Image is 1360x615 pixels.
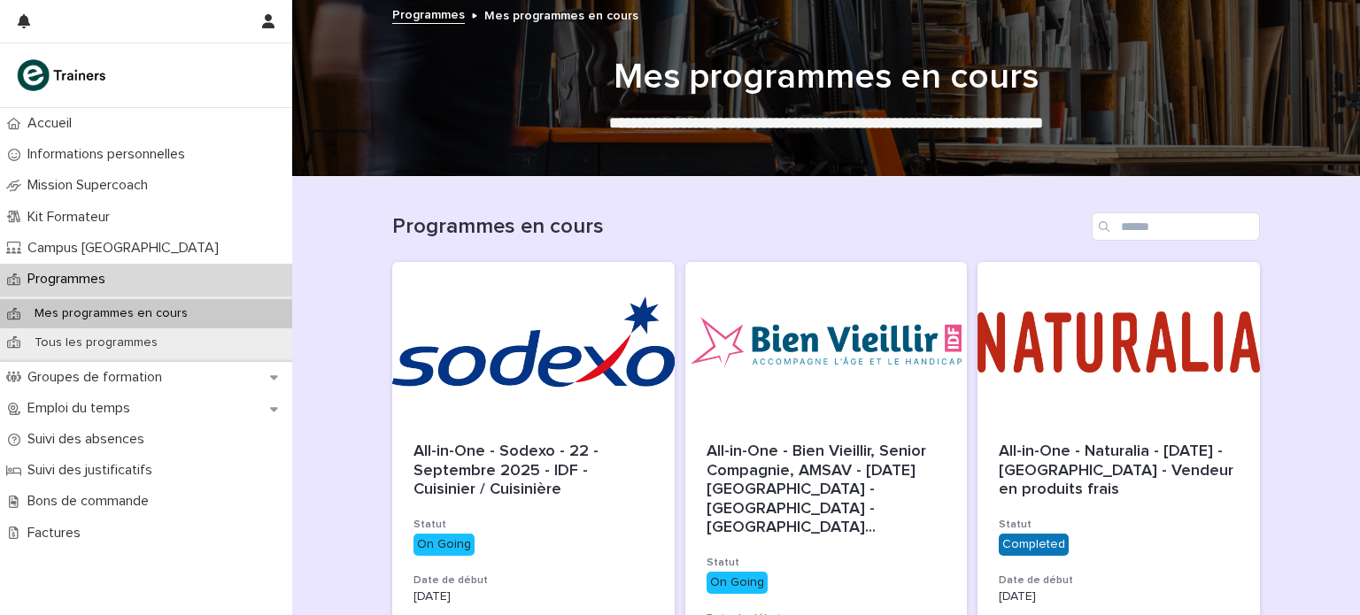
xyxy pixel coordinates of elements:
p: Kit Formateur [20,209,124,226]
p: Campus [GEOGRAPHIC_DATA] [20,240,233,257]
p: [DATE] [999,589,1239,604]
p: Mes programmes en cours [20,306,202,321]
p: Suivi des justificatifs [20,462,166,479]
h3: Statut [413,518,653,532]
h1: Programmes en cours [392,214,1085,240]
h3: Date de début [413,573,653,588]
h3: Statut [707,556,947,570]
span: All-in-One - Naturalia - [DATE] - [GEOGRAPHIC_DATA] - Vendeur en produits frais [999,443,1238,497]
div: On Going [413,534,475,556]
p: Bons de commande [20,493,163,510]
h1: Mes programmes en cours [392,56,1260,98]
p: [DATE] [413,589,653,604]
p: Programmes [20,271,120,288]
h3: Date de début [999,573,1239,588]
div: On Going [707,572,768,594]
p: Mes programmes en cours [484,4,638,24]
input: Search [1092,212,1260,241]
div: All-in-One - Bien Vieillir, Senior Compagnie, AMSAV - 22 - Août 2025 - Île-de-France - Auxiliaire... [707,442,947,538]
h3: Statut [999,518,1239,532]
span: All-in-One - Bien Vieillir, Senior Compagnie, AMSAV - [DATE][GEOGRAPHIC_DATA] - [GEOGRAPHIC_DATA]... [707,442,947,538]
div: Completed [999,534,1069,556]
a: Programmes [392,4,465,24]
p: Informations personnelles [20,146,199,163]
p: Suivi des absences [20,431,158,448]
p: Emploi du temps [20,400,144,417]
p: Accueil [20,115,86,132]
span: All-in-One - Sodexo - 22 - Septembre 2025 - IDF - Cuisinier / Cuisinière [413,443,603,497]
p: Groupes de formation [20,369,176,386]
img: K0CqGN7SDeD6s4JG8KQk [14,58,112,93]
p: Factures [20,525,95,542]
p: Tous les programmes [20,335,172,350]
p: Mission Supercoach [20,177,162,194]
